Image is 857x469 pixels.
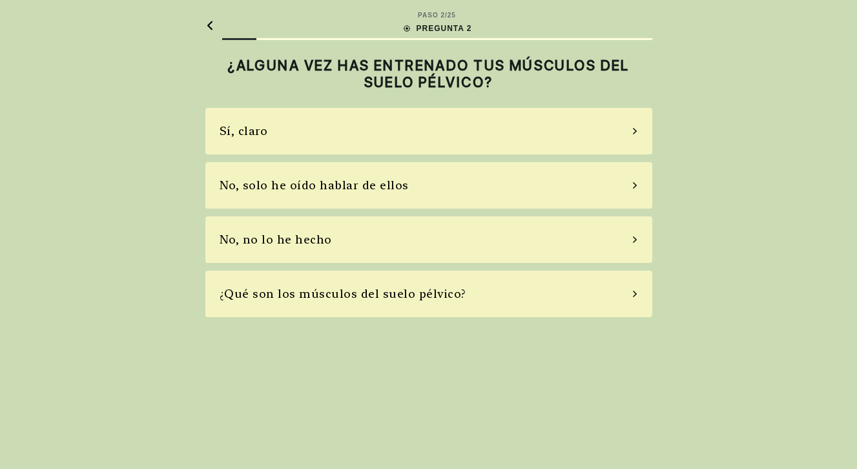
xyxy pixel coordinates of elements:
div: Sí, claro [220,122,268,140]
div: No, no lo he hecho [220,231,332,248]
div: ¿Qué son los músculos del suelo pélvico? [220,285,466,302]
div: No, solo he oído hablar de ellos [220,176,409,194]
div: PASO 2 / 25 [418,10,456,20]
h2: ¿ALGUNA VEZ HAS ENTRENADO TUS MÚSCULOS DEL SUELO PÉLVICO? [205,57,652,91]
div: PREGUNTA 2 [402,23,471,34]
